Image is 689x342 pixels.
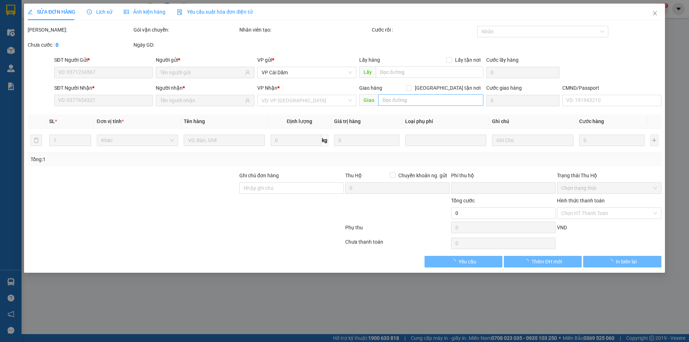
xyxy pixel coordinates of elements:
[160,97,244,104] input: Tên người nhận
[652,10,658,16] span: close
[28,9,33,14] span: edit
[334,118,361,124] span: Giá trị hàng
[101,135,174,146] span: Khác
[344,224,450,236] div: Phụ thu
[124,9,165,15] span: Ảnh kiện hàng
[245,70,250,75] span: user
[344,238,450,250] div: Chưa thanh toán
[486,85,522,91] label: Cước giao hàng
[557,225,567,230] span: VND
[258,85,278,91] span: VP Nhận
[156,84,254,92] div: Người nhận
[28,26,132,34] div: [PERSON_NAME]:
[156,56,254,64] div: Người gửi
[345,173,362,178] span: Thu Hộ
[557,198,605,203] label: Hình thức thanh toán
[359,94,378,106] span: Giao
[124,9,129,14] span: picture
[97,118,124,124] span: Đơn vị tính
[177,9,183,15] img: icon
[321,135,328,146] span: kg
[402,114,489,128] th: Loại phụ phí
[287,118,312,124] span: Định lượng
[359,57,380,63] span: Lấy hàng
[579,135,645,146] input: 0
[650,135,658,146] button: plus
[504,256,582,267] button: Thêm ĐH mới
[87,9,112,15] span: Lịch sử
[486,95,559,106] input: Cước giao hàng
[258,56,356,64] div: VP gửi
[489,114,576,128] th: Ghi chú
[239,173,279,178] label: Ghi chú đơn hàng
[376,66,483,78] input: Dọc đường
[31,135,42,146] button: delete
[531,258,562,266] span: Thêm ĐH mới
[87,9,92,14] span: clock-circle
[459,258,476,266] span: Yêu cầu
[579,118,604,124] span: Cước hàng
[412,84,483,92] span: [GEOGRAPHIC_DATA] tận nơi
[239,182,344,194] input: Ghi chú đơn hàng
[54,84,153,92] div: SĐT Người Nhận
[184,118,205,124] span: Tên hàng
[31,155,266,163] div: Tổng: 1
[492,135,573,146] input: Ghi Chú
[451,198,475,203] span: Tổng cước
[177,9,253,15] span: Yêu cầu xuất hóa đơn điện tử
[184,135,265,146] input: VD: Bàn, Ghế
[54,56,153,64] div: SĐT Người Gửi
[378,94,483,106] input: Dọc đường
[561,183,657,193] span: Chọn trạng thái
[425,256,502,267] button: Yêu cầu
[452,56,483,64] span: Lấy tận nơi
[160,69,244,76] input: Tên người gửi
[395,172,450,179] span: Chuyển khoản ng. gửi
[451,172,556,182] div: Phí thu hộ
[372,26,476,34] div: Cước rồi :
[133,26,238,34] div: Gói vận chuyển:
[608,259,616,264] span: loading
[239,26,370,34] div: Nhân viên tạo:
[524,259,531,264] span: loading
[50,118,55,124] span: SL
[28,9,75,15] span: SỬA ĐƠN HÀNG
[262,67,352,78] span: VP Cái Dăm
[334,135,399,146] input: 0
[451,259,459,264] span: loading
[645,4,665,24] button: Close
[359,85,382,91] span: Giao hàng
[245,98,250,103] span: user
[133,41,238,49] div: Ngày GD:
[28,41,132,49] div: Chưa cước :
[486,67,559,78] input: Cước lấy hàng
[486,57,519,63] label: Cước lấy hàng
[562,84,661,92] div: CMND/Passport
[583,256,661,267] button: In biên lai
[557,172,661,179] div: Trạng thái Thu Hộ
[359,66,376,78] span: Lấy
[616,258,637,266] span: In biên lai
[56,42,58,48] b: 0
